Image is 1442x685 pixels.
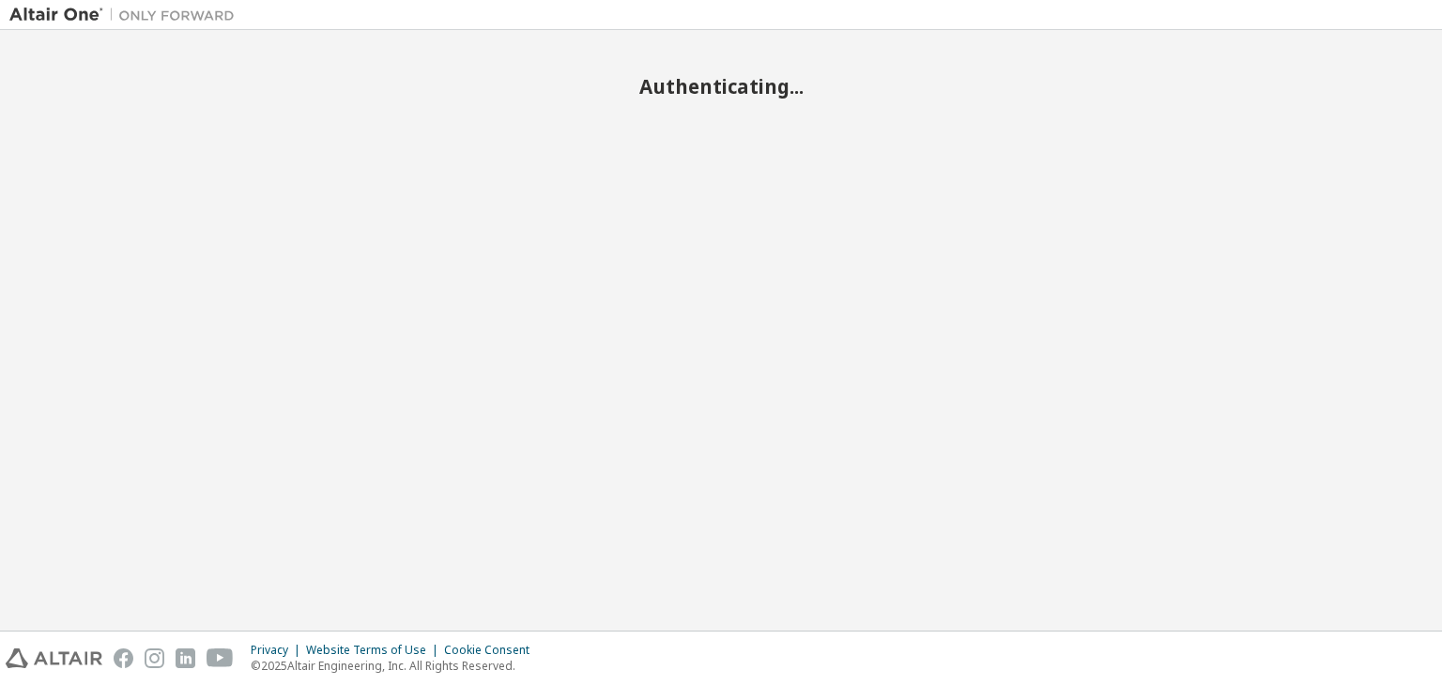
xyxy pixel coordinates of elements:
[6,648,102,668] img: altair_logo.svg
[9,74,1433,99] h2: Authenticating...
[251,643,306,658] div: Privacy
[306,643,444,658] div: Website Terms of Use
[176,648,195,668] img: linkedin.svg
[251,658,541,674] p: © 2025 Altair Engineering, Inc. All Rights Reserved.
[114,648,133,668] img: facebook.svg
[207,648,234,668] img: youtube.svg
[145,648,164,668] img: instagram.svg
[9,6,244,24] img: Altair One
[444,643,541,658] div: Cookie Consent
